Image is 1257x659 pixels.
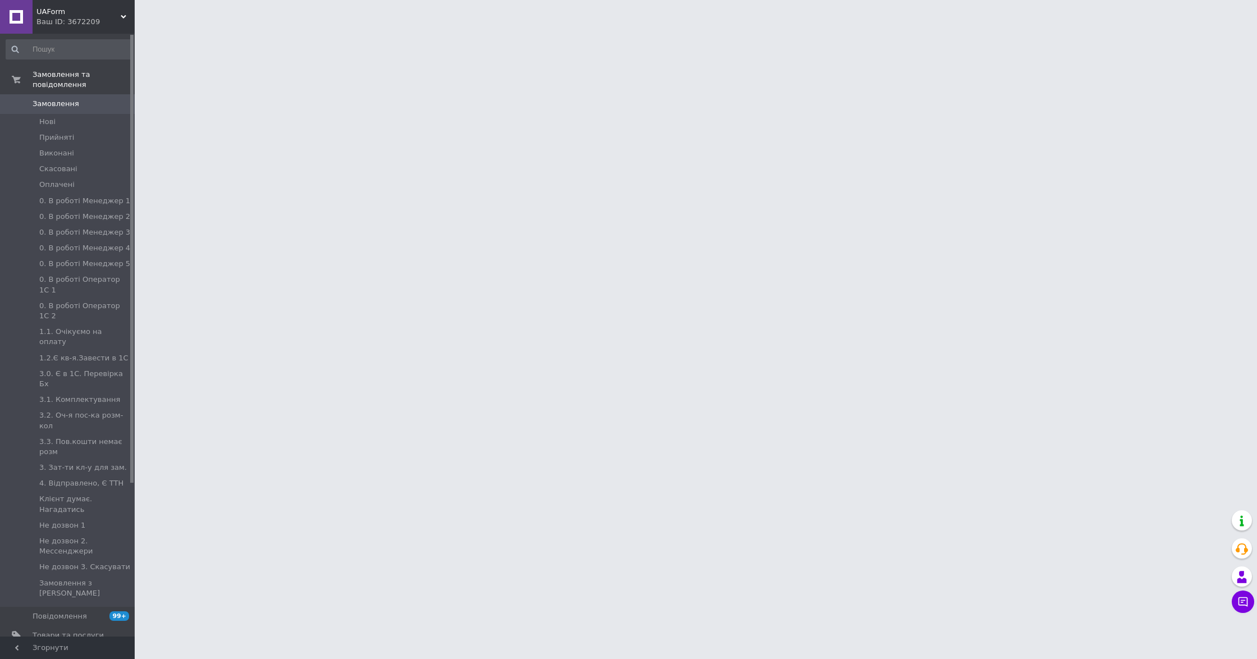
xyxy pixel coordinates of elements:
span: Прийняті [39,132,74,143]
span: 1.1. Очікуємо на оплату [39,327,131,347]
span: Повідомлення [33,611,87,621]
span: Виконані [39,148,74,158]
button: Чат з покупцем [1232,591,1254,613]
input: Пошук [6,39,132,60]
span: 1.2.Є кв-я.Завести в 1С [39,353,129,363]
span: Замовлення [33,99,79,109]
span: 3.0. Є в 1С. Перевірка Бх [39,369,131,389]
span: 4. Відправлено, Є ТТН [39,478,123,488]
span: 99+ [109,611,129,621]
span: Не дозвон 3. Скасувати [39,562,130,572]
span: Не дозвон 1 [39,520,85,530]
span: Не дозвон 2. Мессенджери [39,536,131,556]
span: Клієнт думає. Нагадатись [39,494,131,514]
span: 3.1. Комплектування [39,395,120,405]
div: Ваш ID: 3672209 [36,17,135,27]
span: 0. В роботі Оператор 1С 1 [39,274,131,295]
span: Товари та послуги [33,630,104,640]
span: Оплачені [39,180,75,190]
span: 3. Зат-ти кл-у для зам. [39,463,127,473]
span: 3.3. Пов.кошти немає розм [39,437,131,457]
span: 0. В роботі Менеджер 2 [39,212,130,222]
span: 0. В роботі Менеджер 3 [39,227,130,237]
span: Замовлення з [PERSON_NAME] [39,578,131,598]
span: 0. В роботі Менеджер 1 [39,196,130,206]
span: 0. В роботі Менеджер 5 [39,259,130,269]
span: 3.2. Оч-я пос-ка розм-кол [39,410,131,431]
span: Скасовані [39,164,77,174]
span: UAForm [36,7,121,17]
span: 0. В роботі Менеджер 4 [39,243,130,253]
span: 0. В роботі Оператор 1С 2 [39,301,131,321]
span: Нові [39,117,56,127]
span: Замовлення та повідомлення [33,70,135,90]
